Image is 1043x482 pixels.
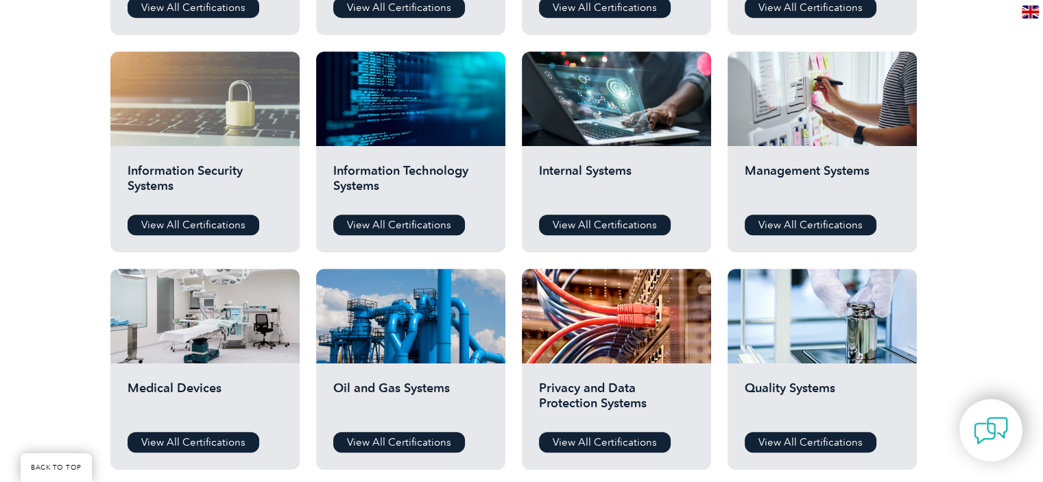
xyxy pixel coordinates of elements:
img: en [1022,5,1039,19]
a: View All Certifications [539,432,671,453]
h2: Information Technology Systems [333,163,488,204]
h2: Medical Devices [128,381,283,422]
a: View All Certifications [333,432,465,453]
h2: Privacy and Data Protection Systems [539,381,694,422]
a: BACK TO TOP [21,453,92,482]
h2: Oil and Gas Systems [333,381,488,422]
h2: Quality Systems [745,381,900,422]
a: View All Certifications [128,432,259,453]
img: contact-chat.png [974,413,1008,448]
h2: Information Security Systems [128,163,283,204]
a: View All Certifications [745,432,876,453]
h2: Internal Systems [539,163,694,204]
a: View All Certifications [333,215,465,235]
a: View All Certifications [745,215,876,235]
a: View All Certifications [128,215,259,235]
a: View All Certifications [539,215,671,235]
h2: Management Systems [745,163,900,204]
